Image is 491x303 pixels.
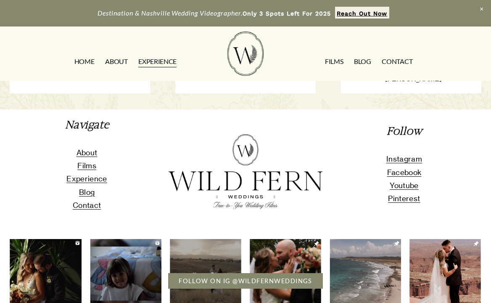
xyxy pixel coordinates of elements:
[168,273,322,289] a: FOLLOW ON IG @WILDFERNWEDDINGS
[335,7,389,19] a: Reach Out Now
[77,148,98,157] span: About
[390,179,418,192] a: Youtube
[73,199,101,212] a: Contact
[386,152,422,165] a: Instagram
[390,181,418,190] span: Youtube
[387,124,422,138] em: Follow
[386,154,422,163] span: Instagram
[388,192,420,205] a: Pinterest
[73,201,101,210] span: Contact
[387,168,422,177] span: Facebook
[354,55,371,68] a: Blog
[77,159,96,172] a: Films
[66,172,107,185] a: Experience
[138,55,177,68] a: EXPERIENCE
[325,55,343,68] a: FILMS
[77,161,96,170] span: Films
[65,118,109,131] em: Navigate
[79,186,95,199] a: Blog
[79,188,95,197] span: Blog
[105,55,127,68] a: ABOUT
[74,55,95,68] a: HOME
[337,10,387,17] strong: Reach Out Now
[388,194,420,203] span: Pinterest
[382,55,412,68] a: CONTACT
[77,146,98,159] a: About
[387,166,422,179] a: Facebook
[227,32,264,76] img: Wild Fern Weddings
[66,174,107,183] span: Experience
